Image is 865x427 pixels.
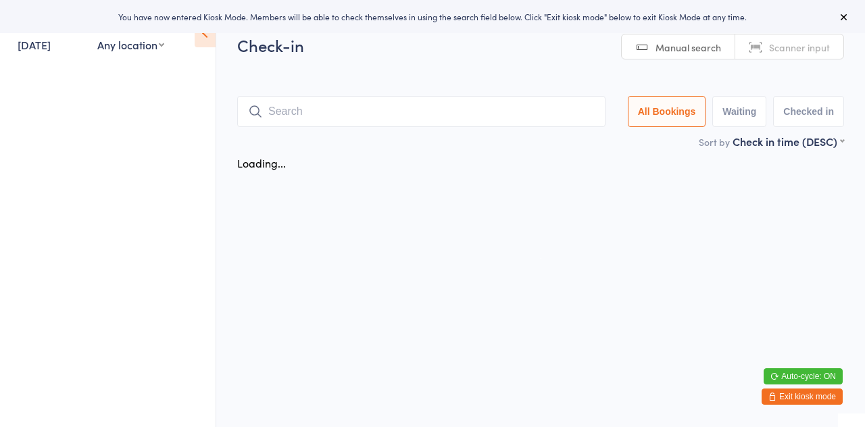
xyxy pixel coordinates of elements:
[656,41,721,54] span: Manual search
[762,388,843,405] button: Exit kiosk mode
[699,135,730,149] label: Sort by
[764,368,843,384] button: Auto-cycle: ON
[733,134,844,149] div: Check in time (DESC)
[237,34,844,56] h2: Check-in
[18,37,51,52] a: [DATE]
[773,96,844,127] button: Checked in
[628,96,706,127] button: All Bookings
[22,11,843,22] div: You have now entered Kiosk Mode. Members will be able to check themselves in using the search fie...
[237,96,605,127] input: Search
[769,41,830,54] span: Scanner input
[712,96,766,127] button: Waiting
[237,155,286,170] div: Loading...
[97,37,164,52] div: Any location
